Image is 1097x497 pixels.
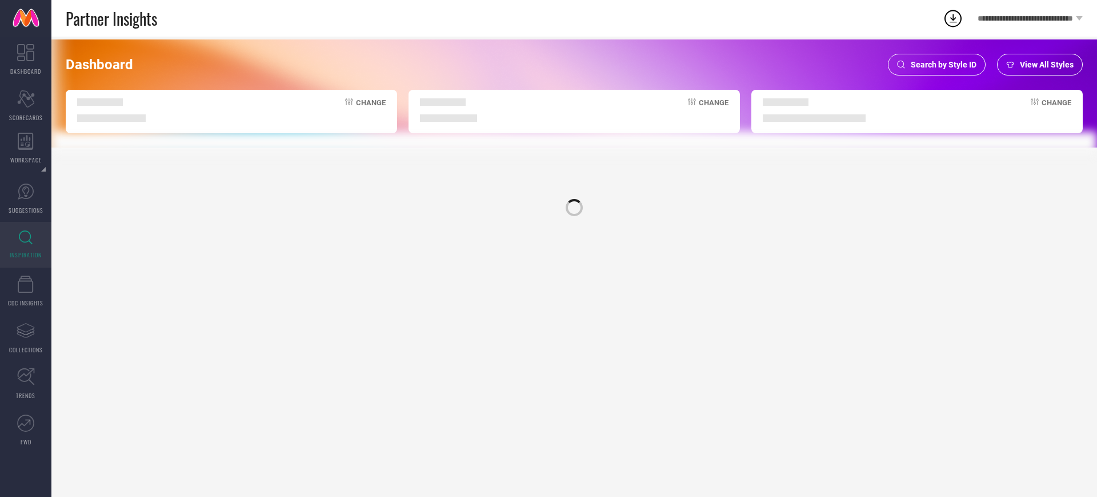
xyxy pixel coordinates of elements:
span: SUGGESTIONS [9,206,43,214]
span: Change [1042,98,1071,122]
span: INSPIRATION [10,251,42,259]
span: SCORECARDS [9,113,43,122]
span: CDC INSIGHTS [8,299,43,307]
span: TRENDS [16,391,35,400]
span: Change [356,98,386,122]
span: FWD [21,438,31,446]
div: Open download list [943,8,963,29]
span: View All Styles [1020,60,1074,69]
span: COLLECTIONS [9,345,43,354]
span: Change [699,98,728,122]
span: DASHBOARD [10,67,41,75]
span: Dashboard [66,57,133,73]
span: Partner Insights [66,7,157,30]
span: Search by Style ID [911,60,976,69]
span: WORKSPACE [10,156,42,164]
